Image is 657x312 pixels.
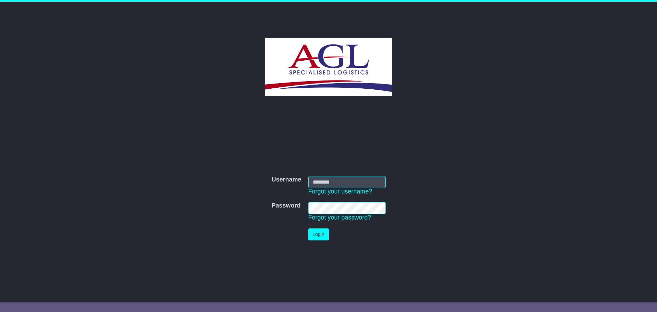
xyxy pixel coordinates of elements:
[308,188,372,195] a: Forgot your username?
[271,176,301,184] label: Username
[308,228,329,240] button: Login
[271,202,300,210] label: Password
[308,214,371,221] a: Forgot your password?
[265,38,391,96] img: AGL SPECIALISED LOGISTICS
